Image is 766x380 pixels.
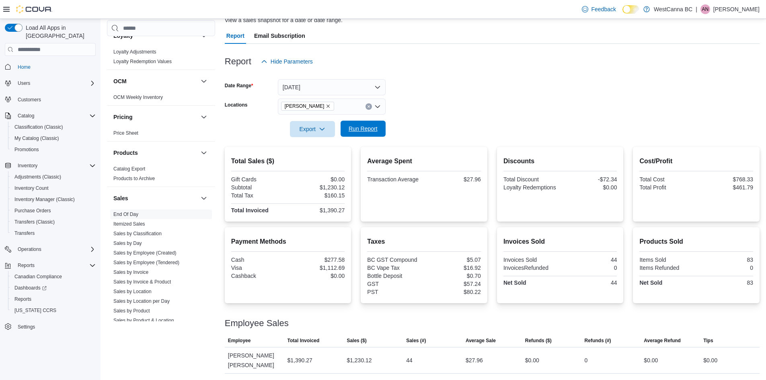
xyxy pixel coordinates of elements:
[113,149,197,157] button: Products
[367,237,481,246] h2: Taxes
[231,237,345,246] h2: Payment Methods
[698,184,753,191] div: $461.79
[18,80,30,86] span: Users
[11,195,78,204] a: Inventory Manager (Classic)
[14,78,33,88] button: Users
[426,273,481,279] div: $0.70
[8,144,99,155] button: Promotions
[639,176,694,183] div: Total Cost
[113,298,170,304] a: Sales by Location per Day
[347,355,372,365] div: $1,230.12
[113,250,177,256] span: Sales by Employee (Created)
[113,194,128,202] h3: Sales
[199,112,209,122] button: Pricing
[231,184,286,191] div: Subtotal
[503,279,526,286] strong: Net Sold
[14,230,35,236] span: Transfers
[700,4,710,14] div: Aryan Nowroozpoordailami
[14,322,38,332] a: Settings
[11,172,64,182] a: Adjustments (Classic)
[406,355,413,365] div: 44
[113,298,170,304] span: Sales by Location per Day
[639,156,753,166] h2: Cost/Profit
[18,97,41,103] span: Customers
[14,95,44,105] a: Customers
[8,294,99,305] button: Reports
[8,205,99,216] button: Purchase Orders
[271,58,313,66] span: Hide Parameters
[698,176,753,183] div: $768.33
[113,308,150,314] a: Sales by Product
[426,257,481,263] div: $5.07
[199,193,209,203] button: Sales
[113,77,127,85] h3: OCM
[113,130,138,136] a: Price Sheet
[226,28,244,44] span: Report
[8,271,99,282] button: Canadian Compliance
[703,355,717,365] div: $0.00
[14,244,96,254] span: Operations
[18,324,35,330] span: Settings
[622,5,639,14] input: Dark Mode
[113,59,172,64] a: Loyalty Redemption Values
[14,261,38,270] button: Reports
[113,259,179,266] span: Sales by Employee (Tendered)
[113,77,197,85] button: OCM
[113,289,152,294] a: Sales by Location
[113,94,163,101] span: OCM Weekly Inventory
[14,146,39,153] span: Promotions
[16,5,52,13] img: Cova
[288,337,320,344] span: Total Invoiced
[698,279,753,286] div: 83
[8,305,99,316] button: [US_STATE] CCRS
[11,122,66,132] a: Classification (Classic)
[231,207,269,214] strong: Total Invoiced
[562,184,617,191] div: $0.00
[231,156,345,166] h2: Total Sales ($)
[14,78,96,88] span: Users
[225,57,251,66] h3: Report
[14,322,96,332] span: Settings
[18,64,31,70] span: Home
[231,257,286,263] div: Cash
[113,221,145,227] a: Itemized Sales
[11,172,96,182] span: Adjustments (Classic)
[231,192,286,199] div: Total Tax
[2,110,99,121] button: Catalog
[367,281,422,287] div: GST
[231,176,286,183] div: Gift Cards
[113,211,138,218] span: End Of Day
[702,4,709,14] span: AN
[228,337,251,344] span: Employee
[11,206,54,216] a: Purchase Orders
[639,237,753,246] h2: Products Sold
[503,156,617,166] h2: Discounts
[2,94,99,105] button: Customers
[113,49,156,55] a: Loyalty Adjustments
[698,265,753,271] div: 0
[14,111,96,121] span: Catalog
[295,121,330,137] span: Export
[231,265,286,271] div: Visa
[18,113,34,119] span: Catalog
[18,246,41,253] span: Operations
[2,260,99,271] button: Reports
[367,257,422,263] div: BC GST Compound
[113,166,145,172] span: Catalog Export
[14,296,31,302] span: Reports
[14,111,37,121] button: Catalog
[503,184,559,191] div: Loyalty Redemptions
[14,161,41,170] button: Inventory
[113,175,155,182] span: Products to Archive
[113,212,138,217] a: End Of Day
[2,61,99,72] button: Home
[8,121,99,133] button: Classification (Classic)
[14,124,63,130] span: Classification (Classic)
[11,283,50,293] a: Dashboards
[14,161,96,170] span: Inventory
[290,192,345,199] div: $160.15
[585,355,588,365] div: 0
[11,134,62,143] a: My Catalog (Classic)
[290,273,345,279] div: $0.00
